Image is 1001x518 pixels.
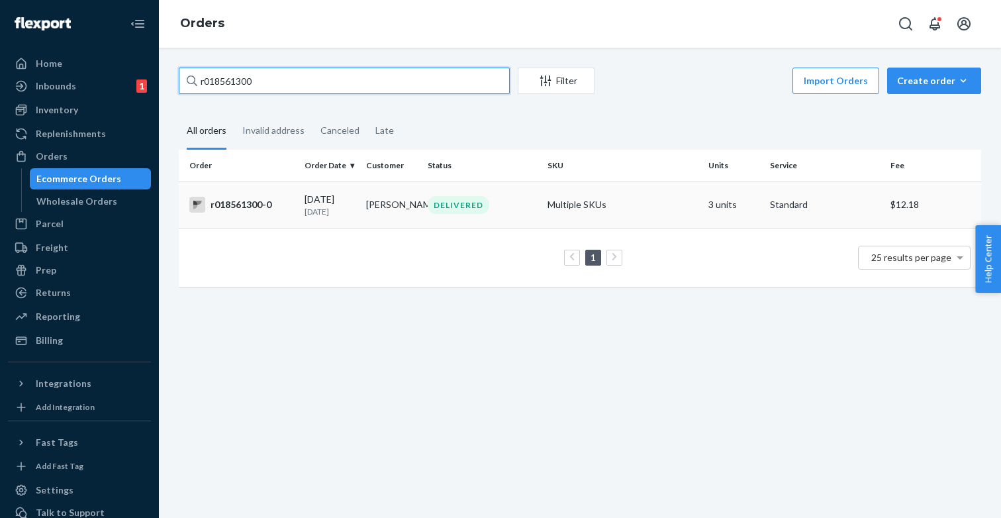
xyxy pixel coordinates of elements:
div: Customer [366,160,417,171]
th: SKU [542,150,702,181]
a: Inventory [8,99,151,121]
div: Returns [36,286,71,299]
div: r018561300-0 [189,197,294,213]
a: Add Fast Tag [8,458,151,474]
div: Settings [36,484,73,497]
span: 25 results per page [871,252,951,263]
a: Settings [8,480,151,501]
p: Standard [770,198,880,211]
a: Billing [8,330,151,351]
a: Parcel [8,213,151,234]
a: Orders [8,146,151,167]
div: Late [375,113,394,148]
th: Service [765,150,885,181]
button: Integrations [8,373,151,394]
a: Wholesale Orders [30,191,152,212]
div: Reporting [36,310,80,323]
td: Multiple SKUs [542,181,702,228]
a: Page 1 is your current page [588,252,598,263]
button: Filter [518,68,595,94]
a: Reporting [8,306,151,327]
th: Status [422,150,543,181]
div: Orders [36,150,68,163]
button: Import Orders [792,68,879,94]
div: Fast Tags [36,436,78,449]
button: Open account menu [951,11,977,37]
div: Ecommerce Orders [36,172,121,185]
a: Inbounds1 [8,76,151,97]
div: Filter [518,74,594,87]
a: Returns [8,282,151,303]
span: Support [28,9,75,21]
th: Fee [885,150,981,181]
a: Orders [180,16,224,30]
div: Billing [36,334,63,347]
div: DELIVERED [428,196,489,214]
a: Freight [8,237,151,258]
div: Parcel [36,217,64,231]
th: Order [179,150,299,181]
div: Canceled [320,113,359,148]
a: Prep [8,260,151,281]
div: Create order [897,74,971,87]
p: [DATE] [305,206,356,217]
div: Add Fast Tag [36,460,83,472]
div: Home [36,57,62,70]
a: Add Integration [8,399,151,415]
button: Help Center [975,225,1001,293]
td: $12.18 [885,181,981,228]
div: Prep [36,264,56,277]
button: Fast Tags [8,432,151,453]
button: Open notifications [922,11,948,37]
td: 3 units [703,181,765,228]
div: Integrations [36,377,91,390]
th: Order Date [299,150,361,181]
div: Inbounds [36,79,76,93]
div: Invalid address [242,113,305,148]
button: Create order [887,68,981,94]
button: Close Navigation [124,11,151,37]
td: [PERSON_NAME] [361,181,422,228]
img: Flexport logo [15,17,71,30]
div: Add Integration [36,401,95,413]
a: Replenishments [8,123,151,144]
a: Home [8,53,151,74]
div: Freight [36,241,68,254]
ol: breadcrumbs [169,5,235,43]
button: Open Search Box [892,11,919,37]
th: Units [703,150,765,181]
div: All orders [187,113,226,150]
input: Search orders [179,68,510,94]
div: [DATE] [305,193,356,217]
div: Wholesale Orders [36,195,117,208]
div: 1 [136,79,147,93]
div: Inventory [36,103,78,117]
div: Replenishments [36,127,106,140]
a: Ecommerce Orders [30,168,152,189]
